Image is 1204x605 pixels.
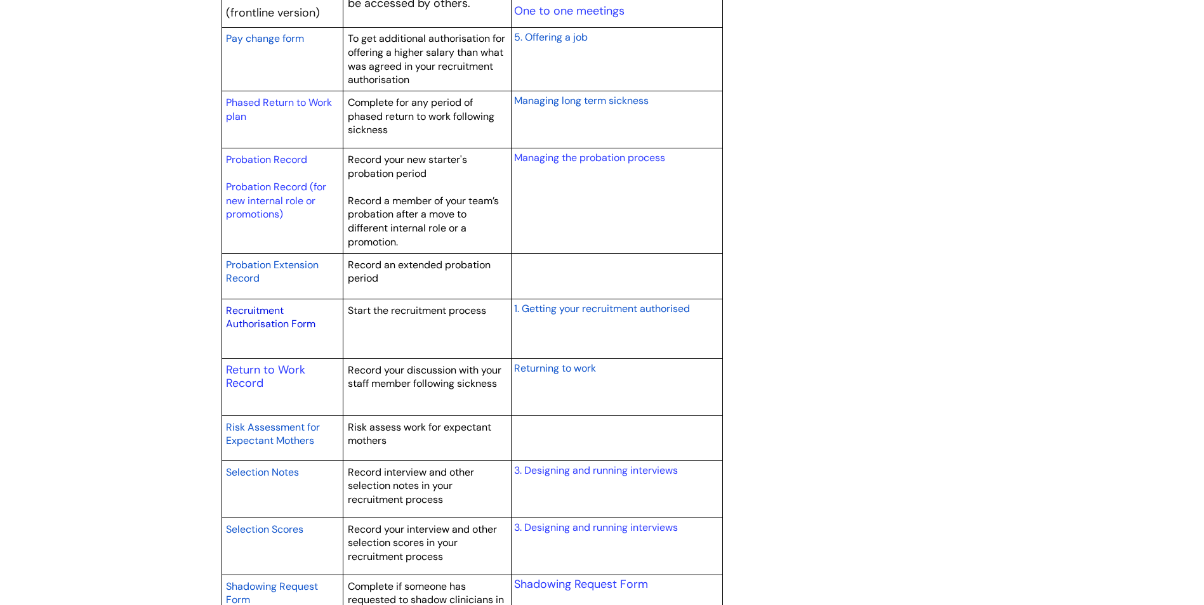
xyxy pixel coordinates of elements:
[514,301,690,316] a: 1. Getting your recruitment authorised
[514,94,649,107] span: Managing long term sickness
[226,258,319,285] span: Probation Extension Record
[226,523,303,536] span: Selection Scores
[514,360,596,375] a: Returning to work
[226,30,304,46] a: Pay change form
[514,151,665,164] a: Managing the probation process
[226,180,326,221] a: Probation Record (for new internal role or promotions)
[348,363,501,391] span: Record your discussion with your staff member following sickness
[348,194,499,249] span: Record a member of your team’s probation after a move to different internal role or a promotion.
[226,32,304,45] span: Pay change form
[226,362,305,391] a: Return to Work Record
[348,32,505,86] span: To get additional authorisation for offering a higher salary than what was agreed in your recruit...
[348,465,474,506] span: Record interview and other selection notes in your recruitment process
[226,464,299,479] a: Selection Notes
[226,420,320,448] span: Risk Assessment for Expectant Mothers
[514,361,596,375] span: Returning to work
[514,521,678,534] a: 3. Designing and running interviews
[514,464,678,477] a: 3. Designing and running interviews
[348,153,467,180] span: Record your new starter's probation period
[514,30,588,44] span: 5. Offering a job
[348,523,497,563] span: Record your interview and other selection scores in your recruitment process
[514,3,625,18] a: One to one meetings
[226,521,303,537] a: Selection Scores
[514,93,649,108] a: Managing long term sickness
[226,419,320,448] a: Risk Assessment for Expectant Mothers
[226,153,307,166] a: Probation Record
[348,96,494,136] span: Complete for any period of phased return to work following sickness
[226,96,332,123] a: Phased Return to Work plan
[226,465,299,479] span: Selection Notes
[348,258,491,285] span: Record an extended probation period
[226,257,319,286] a: Probation Extension Record
[514,29,588,44] a: 5. Offering a job
[348,420,491,448] span: Risk assess work for expectant mothers
[226,304,315,331] a: Recruitment Authorisation Form
[514,576,648,592] a: Shadowing Request Form
[348,304,486,317] span: Start the recruitment process
[514,302,690,315] span: 1. Getting your recruitment authorised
